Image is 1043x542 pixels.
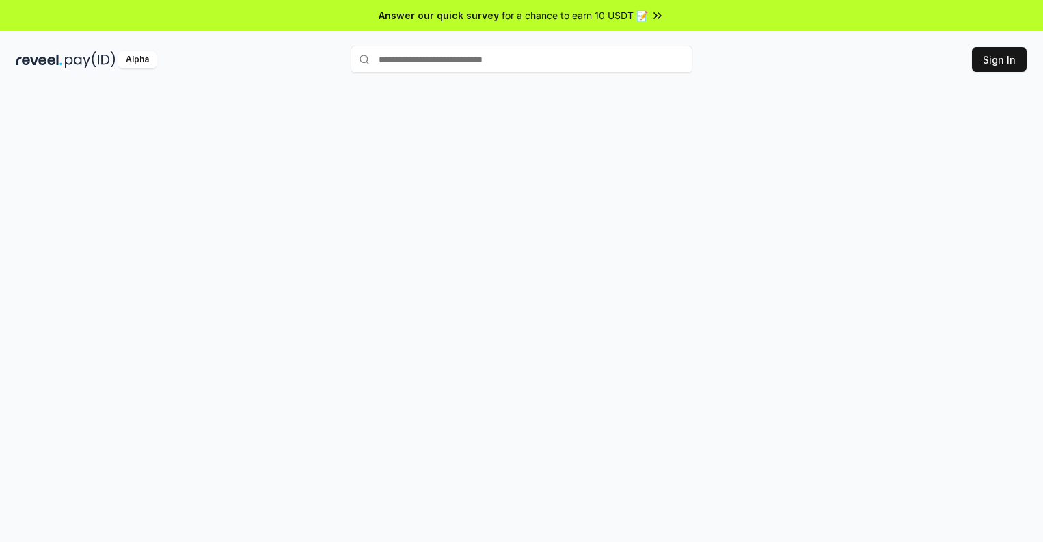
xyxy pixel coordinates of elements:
[65,51,116,68] img: pay_id
[502,8,648,23] span: for a chance to earn 10 USDT 📝
[379,8,499,23] span: Answer our quick survey
[16,51,62,68] img: reveel_dark
[118,51,157,68] div: Alpha
[972,47,1027,72] button: Sign In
